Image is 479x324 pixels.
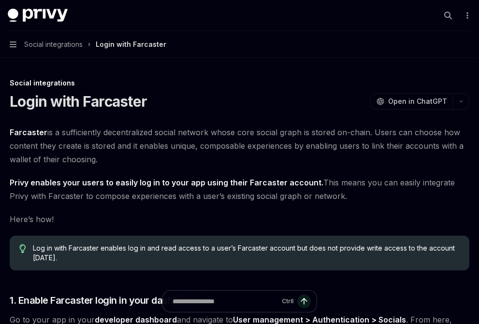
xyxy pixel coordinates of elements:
span: is a sufficiently decentralized social network whose core social graph is stored on-chain. Users ... [10,126,469,166]
span: Log in with Farcaster enables log in and read access to a user’s Farcaster account but does not p... [33,243,460,263]
input: Ask a question... [173,291,278,312]
button: Send message [297,295,311,308]
div: Login with Farcaster [96,39,166,50]
button: Open search [440,8,456,23]
span: Social integrations [24,39,83,50]
a: Farcaster [10,127,47,138]
strong: Privy enables your users to easily log in to your app using their Farcaster account. [10,178,323,187]
button: More actions [462,9,471,22]
svg: Tip [19,244,26,253]
img: dark logo [8,9,68,22]
button: Open in ChatGPT [370,93,453,110]
span: Here’s how! [10,212,469,226]
h1: Login with Farcaster [10,93,147,110]
strong: Farcaster [10,127,47,137]
span: Open in ChatGPT [388,97,447,106]
span: This means you can easily integrate Privy with Farcaster to compose experiences with a user’s exi... [10,176,469,203]
div: Social integrations [10,78,469,88]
